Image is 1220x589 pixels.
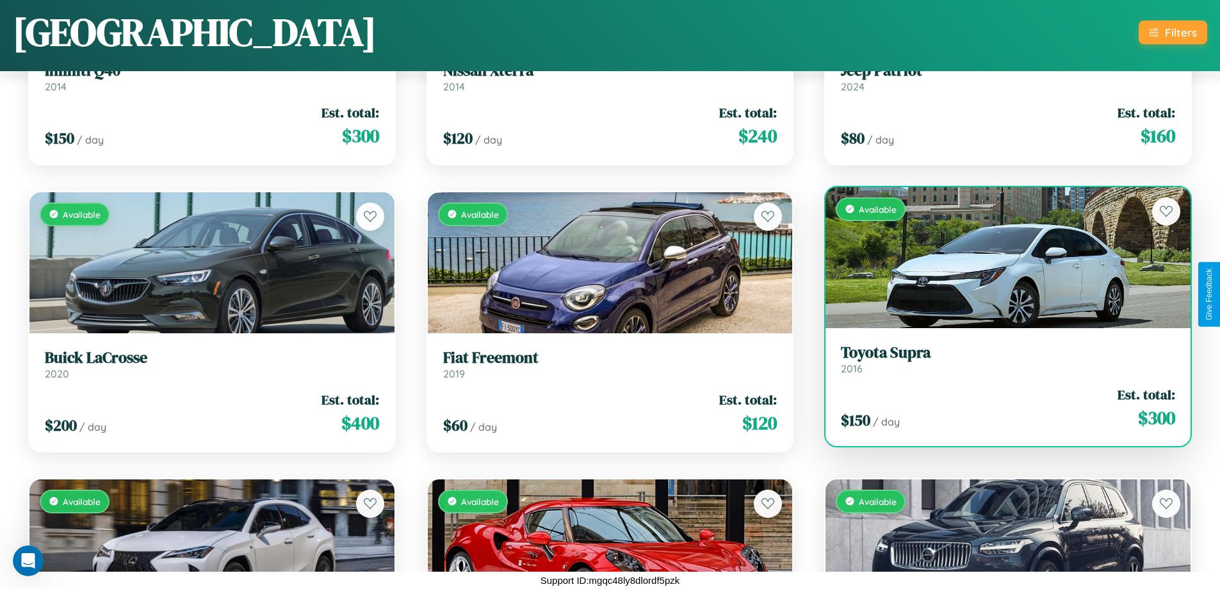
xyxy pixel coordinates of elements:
[841,62,1175,93] a: Jeep Patriot2024
[470,420,497,433] span: / day
[719,390,777,409] span: Est. total:
[443,62,777,80] h3: Nissan Xterra
[859,204,897,215] span: Available
[45,80,67,93] span: 2014
[443,128,473,149] span: $ 120
[1118,103,1175,122] span: Est. total:
[443,80,465,93] span: 2014
[443,367,465,380] span: 2019
[443,349,777,367] h3: Fiat Freemont
[719,103,777,122] span: Est. total:
[45,349,379,380] a: Buick LaCrosse2020
[13,6,377,58] h1: [GEOGRAPHIC_DATA]
[1141,123,1175,149] span: $ 160
[443,62,777,93] a: Nissan Xterra2014
[461,209,499,220] span: Available
[867,133,894,146] span: / day
[461,496,499,507] span: Available
[63,496,101,507] span: Available
[443,415,468,436] span: $ 60
[13,545,44,576] iframe: Intercom live chat
[1138,405,1175,431] span: $ 300
[45,62,379,93] a: Infiniti Q402014
[341,410,379,436] span: $ 400
[1118,385,1175,404] span: Est. total:
[841,128,865,149] span: $ 80
[841,362,863,375] span: 2016
[342,123,379,149] span: $ 300
[841,62,1175,80] h3: Jeep Patriot
[1205,269,1214,320] div: Give Feedback
[45,128,74,149] span: $ 150
[321,103,379,122] span: Est. total:
[1165,26,1197,39] div: Filters
[321,390,379,409] span: Est. total:
[475,133,502,146] span: / day
[443,349,777,380] a: Fiat Freemont2019
[1139,21,1207,44] button: Filters
[45,415,77,436] span: $ 200
[45,367,69,380] span: 2020
[45,349,379,367] h3: Buick LaCrosse
[841,344,1175,362] h3: Toyota Supra
[841,344,1175,375] a: Toyota Supra2016
[873,415,900,428] span: / day
[859,496,897,507] span: Available
[77,133,104,146] span: / day
[63,209,101,220] span: Available
[738,123,777,149] span: $ 240
[841,410,870,431] span: $ 150
[541,572,680,589] p: Support ID: mgqc48ly8dlordf5pzk
[841,80,865,93] span: 2024
[742,410,777,436] span: $ 120
[79,420,106,433] span: / day
[45,62,379,80] h3: Infiniti Q40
